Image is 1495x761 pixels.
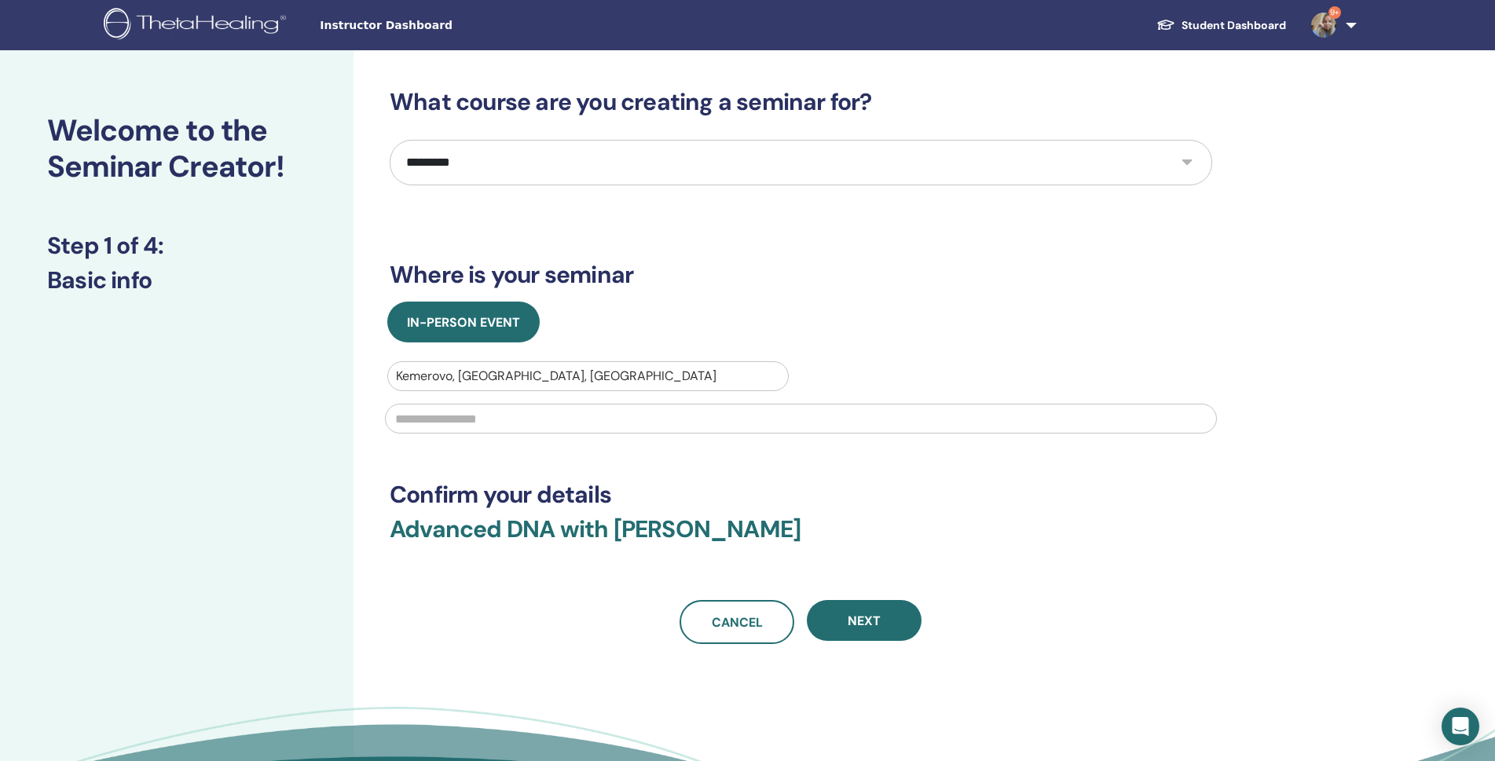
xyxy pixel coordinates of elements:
[47,232,306,260] h3: Step 1 of 4 :
[320,17,555,34] span: Instructor Dashboard
[807,600,922,641] button: Next
[390,88,1212,116] h3: What course are you creating a seminar for?
[387,302,540,342] button: In-Person Event
[848,613,881,629] span: Next
[390,515,1212,562] h3: Advanced DNA with [PERSON_NAME]
[104,8,291,43] img: logo.png
[1182,18,1286,32] font: Student Dashboard
[1328,6,1341,19] span: 9+
[390,261,1212,289] h3: Where is your seminar
[407,314,520,331] span: In-Person Event
[390,481,1212,509] h3: Confirm your details
[712,614,763,631] span: Cancel
[47,266,306,295] h3: Basic info
[1311,13,1336,38] img: default.jpg
[1442,708,1479,745] div: Open Intercom Messenger
[1156,18,1175,31] img: graduation-cap-white.svg
[47,113,306,185] h2: Welcome to the Seminar Creator!
[1144,11,1299,40] a: Student Dashboard
[680,600,794,644] a: Cancel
